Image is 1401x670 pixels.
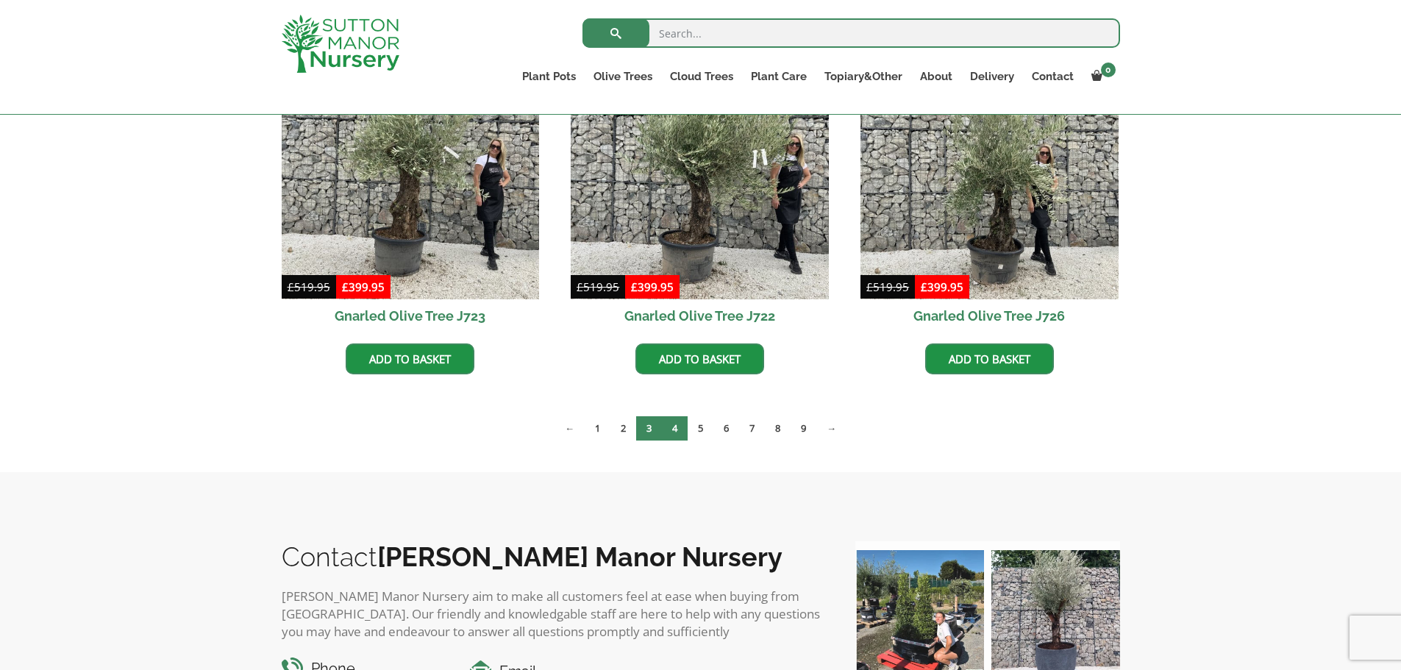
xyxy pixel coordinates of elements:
[961,66,1023,87] a: Delivery
[911,66,961,87] a: About
[585,416,610,441] a: Page 1
[513,66,585,87] a: Plant Pots
[282,41,540,299] img: Gnarled Olive Tree J723
[555,416,585,441] a: ←
[739,416,765,441] a: Page 7
[288,279,294,294] span: £
[1023,66,1083,87] a: Contact
[713,416,739,441] a: Page 6
[582,18,1120,48] input: Search...
[282,15,399,73] img: logo
[288,279,330,294] bdi: 519.95
[791,416,816,441] a: Page 9
[866,279,909,294] bdi: 519.95
[1101,63,1116,77] span: 0
[282,541,826,572] h2: Contact
[282,588,826,641] p: [PERSON_NAME] Manor Nursery aim to make all customers feel at ease when buying from [GEOGRAPHIC_D...
[860,41,1119,299] img: Gnarled Olive Tree J726
[346,343,474,374] a: Add to basket: “Gnarled Olive Tree J723”
[571,41,829,299] img: Gnarled Olive Tree J722
[610,416,636,441] a: Page 2
[577,279,583,294] span: £
[688,416,713,441] a: Page 5
[636,416,662,441] span: Page 3
[816,416,846,441] a: →
[571,41,829,332] a: Sale! Gnarled Olive Tree J722
[282,41,540,332] a: Sale! Gnarled Olive Tree J723
[866,279,873,294] span: £
[925,343,1054,374] a: Add to basket: “Gnarled Olive Tree J726”
[662,416,688,441] a: Page 4
[921,279,963,294] bdi: 399.95
[765,416,791,441] a: Page 8
[921,279,927,294] span: £
[860,41,1119,332] a: Sale! Gnarled Olive Tree J726
[661,66,742,87] a: Cloud Trees
[860,299,1119,332] h2: Gnarled Olive Tree J726
[282,299,540,332] h2: Gnarled Olive Tree J723
[377,541,783,572] b: [PERSON_NAME] Manor Nursery
[816,66,911,87] a: Topiary&Other
[585,66,661,87] a: Olive Trees
[742,66,816,87] a: Plant Care
[342,279,385,294] bdi: 399.95
[631,279,638,294] span: £
[631,279,674,294] bdi: 399.95
[342,279,349,294] span: £
[571,299,829,332] h2: Gnarled Olive Tree J722
[635,343,764,374] a: Add to basket: “Gnarled Olive Tree J722”
[577,279,619,294] bdi: 519.95
[1083,66,1120,87] a: 0
[282,416,1120,446] nav: Product Pagination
